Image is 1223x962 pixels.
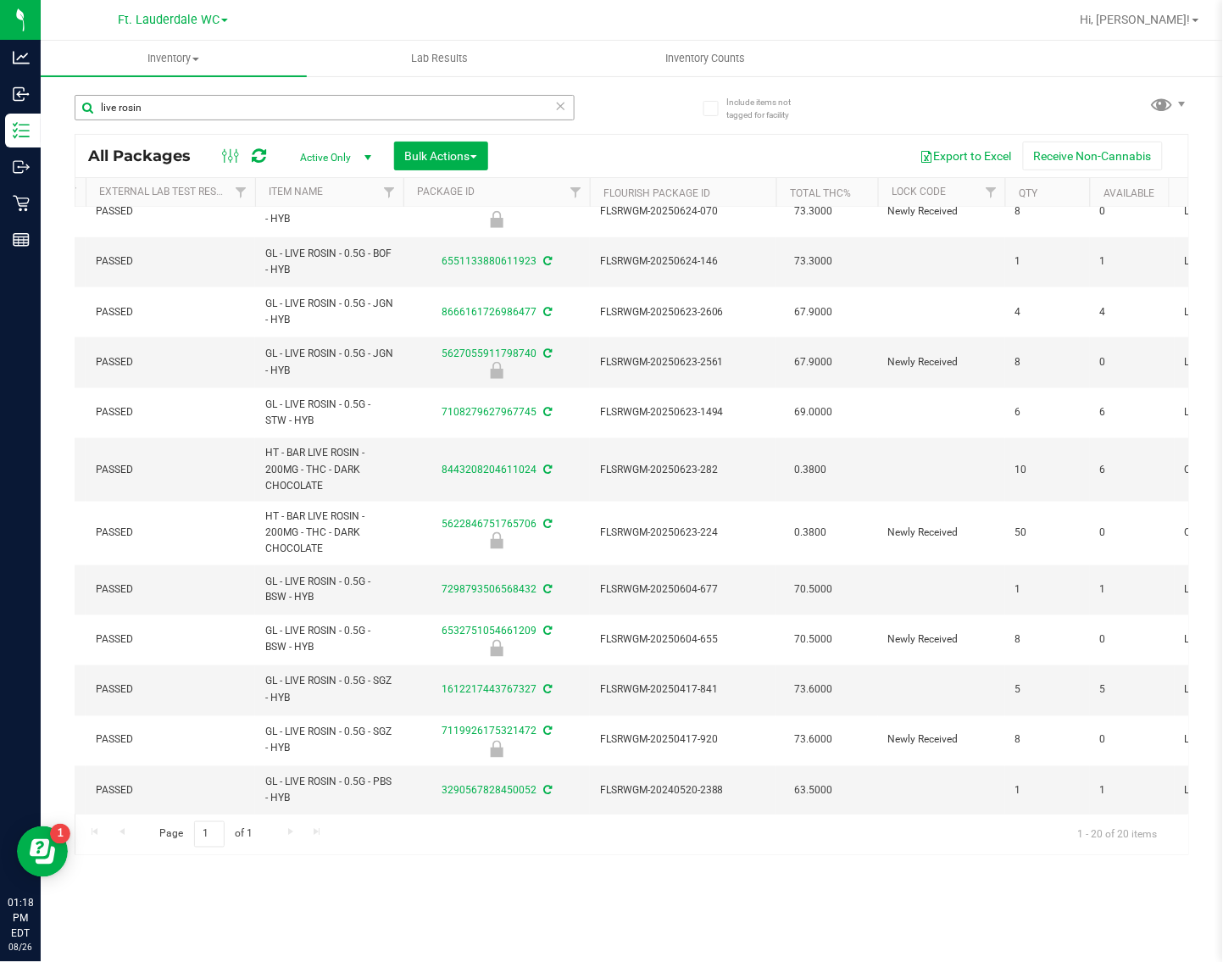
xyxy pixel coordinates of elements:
span: GL - LIVE ROSIN - 0.5G - PBS - HYB [265,775,393,807]
button: Bulk Actions [394,142,488,170]
span: PASSED [96,732,245,748]
span: GL - LIVE ROSIN - 0.5G - STW - HYB [265,397,393,429]
span: Newly Received [888,732,995,748]
a: Filter [375,178,403,207]
a: Flourish Package ID [603,187,710,199]
iframe: Resource center unread badge [50,824,70,844]
span: GL - LIVE ROSIN - 0.5G - BSW - HYB [265,574,393,606]
span: GL - LIVE ROSIN - 0.5G - JGN - HYB [265,296,393,328]
span: 1 [1100,581,1165,598]
p: 08/26 [8,942,33,954]
span: PASSED [96,783,245,799]
span: GL - LIVE ROSIN - 0.5G - BSW - HYB [265,624,393,656]
span: FLSRWGM-20250604-677 [600,581,766,598]
inline-svg: Inventory [13,122,30,139]
span: 0 [1100,354,1165,370]
span: Newly Received [888,203,995,220]
a: Inventory [41,41,307,76]
span: 0.3800 [787,458,836,482]
span: Sync from Compliance System [541,726,552,737]
span: FLSRWGM-20250623-2561 [600,354,766,370]
span: 0 [1100,632,1165,648]
span: Newly Received [888,525,995,541]
span: GL - LIVE ROSIN - 0.5G - JGN - HYB [265,346,393,378]
a: 5627055911798740 [442,348,536,359]
span: Page of 1 [145,821,267,848]
a: 7298793506568432 [442,583,536,595]
span: 1 [1100,253,1165,270]
iframe: Resource center [17,826,68,877]
span: 67.9000 [787,300,842,325]
span: Bulk Actions [405,149,477,163]
span: Sync from Compliance System [541,583,552,595]
p: 01:18 PM EDT [8,896,33,942]
span: 5 [1100,682,1165,698]
input: Search Package ID, Item Name, SKU, Lot or Part Number... [75,95,575,120]
a: External Lab Test Result [99,186,232,197]
span: 73.6000 [787,678,842,703]
span: 1 - 20 of 20 items [1065,821,1171,847]
button: Export to Excel [909,142,1023,170]
span: 0 [1100,203,1165,220]
a: Lab Results [307,41,573,76]
span: FLSRWGM-20250417-841 [600,682,766,698]
span: 1 [1015,581,1080,598]
a: Total THC% [790,187,851,199]
span: Include items not tagged for facility [726,96,811,121]
a: Item Name [269,186,323,197]
span: HT - BAR LIVE ROSIN - 200MG - THC - DARK CHOCOLATE [265,445,393,494]
inline-svg: Retail [13,195,30,212]
span: All Packages [88,147,208,165]
span: FLSRWGM-20250623-1494 [600,404,766,420]
span: PASSED [96,525,245,541]
a: 8666161726986477 [442,306,536,318]
a: 3290567828450052 [442,785,536,797]
span: Hi, [PERSON_NAME]! [1081,13,1191,26]
span: Clear [555,95,567,117]
span: Sync from Compliance System [541,306,552,318]
span: 5 [1015,682,1080,698]
span: 63.5000 [787,779,842,804]
inline-svg: Outbound [13,158,30,175]
span: PASSED [96,682,245,698]
span: PASSED [96,354,245,370]
a: Filter [227,178,255,207]
span: Inventory Counts [643,51,769,66]
span: Sync from Compliance System [541,684,552,696]
span: 1 [1100,783,1165,799]
span: Sync from Compliance System [541,464,552,475]
span: 73.3000 [787,249,842,274]
a: 7119926175321472 [442,726,536,737]
a: 7820593046751479 [442,197,536,209]
span: PASSED [96,632,245,648]
span: PASSED [96,253,245,270]
span: 6 [1100,462,1165,478]
span: Sync from Compliance System [541,406,552,418]
a: Filter [977,178,1005,207]
span: GL - LIVE ROSIN - 0.5G - SGZ - HYB [265,674,393,706]
div: Newly Received [401,741,592,758]
span: PASSED [96,203,245,220]
span: 50 [1015,525,1080,541]
span: PASSED [96,304,245,320]
span: 70.5000 [787,628,842,653]
span: Newly Received [888,632,995,648]
span: Sync from Compliance System [541,348,552,359]
span: 67.9000 [787,350,842,375]
div: Newly Received [401,211,592,228]
a: Qty [1019,187,1037,199]
a: 6551133880611923 [442,255,536,267]
span: Sync from Compliance System [541,626,552,637]
span: 6 [1015,404,1080,420]
span: Ft. Lauderdale WC [118,13,220,27]
input: 1 [194,821,225,848]
span: 1 [1015,253,1080,270]
span: Sync from Compliance System [541,255,552,267]
span: Sync from Compliance System [541,518,552,530]
span: 10 [1015,462,1080,478]
a: 5622846751765706 [442,518,536,530]
inline-svg: Inbound [13,86,30,103]
span: FLSRWGM-20250624-070 [600,203,766,220]
span: 4 [1015,304,1080,320]
span: 70.5000 [787,577,842,602]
